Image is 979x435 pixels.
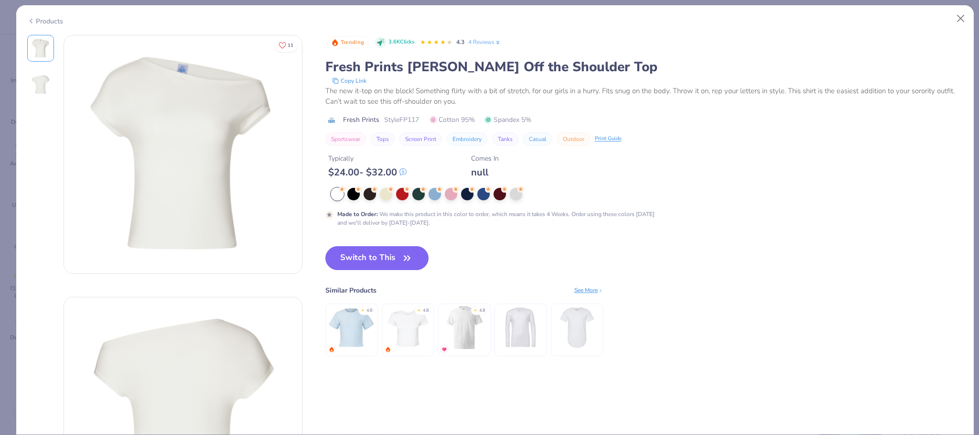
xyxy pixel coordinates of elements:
div: The new it-top on the block! Something flirty with a bit of stretch, for our girls in a hurry. Fi... [325,86,963,107]
span: 3.6K Clicks [388,38,414,46]
div: See More [574,286,603,294]
div: $ 24.00 - $ 32.00 [328,166,407,178]
img: Front [29,37,52,60]
button: Screen Print [399,132,442,146]
span: Fresh Prints [343,115,379,125]
div: null [471,166,499,178]
div: Comes In [471,153,499,163]
div: ★ [417,307,421,311]
button: Like [274,38,298,52]
img: Fresh Prints Mini Tee [329,305,374,350]
span: 11 [288,43,293,48]
img: Bella + Canvas Mens Jersey Short Sleeve Tee With Curved Hem [554,305,600,350]
img: MostFav.gif [441,347,447,352]
span: Cotton 95% [430,115,475,125]
span: 4.3 [456,38,464,46]
button: Switch to This [325,246,429,270]
div: We make this product in this color to order, which means it takes 4 Weeks. Order using these colo... [337,210,662,227]
img: trending.gif [385,347,391,352]
span: Style FP117 [384,115,419,125]
button: Badge Button [326,36,369,49]
div: 4.3 Stars [420,35,452,50]
div: 4.8 [366,307,372,314]
img: Back [29,73,52,96]
strong: Made to Order : [337,210,378,218]
div: ★ [361,307,365,311]
div: Fresh Prints [PERSON_NAME] Off the Shoulder Top [325,58,963,76]
div: 4.8 [479,307,485,314]
img: trending.gif [329,347,334,352]
button: Sportswear [325,132,366,146]
button: Close [952,10,970,28]
div: Typically [328,153,407,163]
div: 4.8 [423,307,429,314]
div: Products [27,16,63,26]
img: Bella + Canvas Unisex Jersey Long-Sleeve V-Neck T-Shirt [498,305,543,350]
div: Similar Products [325,285,377,295]
div: Print Guide [595,135,622,143]
a: 4 Reviews [468,38,501,46]
img: Front [64,35,302,273]
img: brand logo [325,116,338,124]
button: Embroidery [447,132,487,146]
span: Trending [341,40,364,45]
span: Spandex 5% [484,115,531,125]
button: Tanks [492,132,518,146]
img: Hanes Unisex 5.2 Oz. Comfortsoft Cotton T-Shirt [441,305,487,350]
button: Outdoor [557,132,590,146]
img: Bella + Canvas Ladies' Micro Ribbed Baby Tee [385,305,430,350]
button: Casual [523,132,552,146]
button: copy to clipboard [329,76,369,86]
button: Tops [371,132,395,146]
div: ★ [473,307,477,311]
img: Trending sort [331,39,339,46]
